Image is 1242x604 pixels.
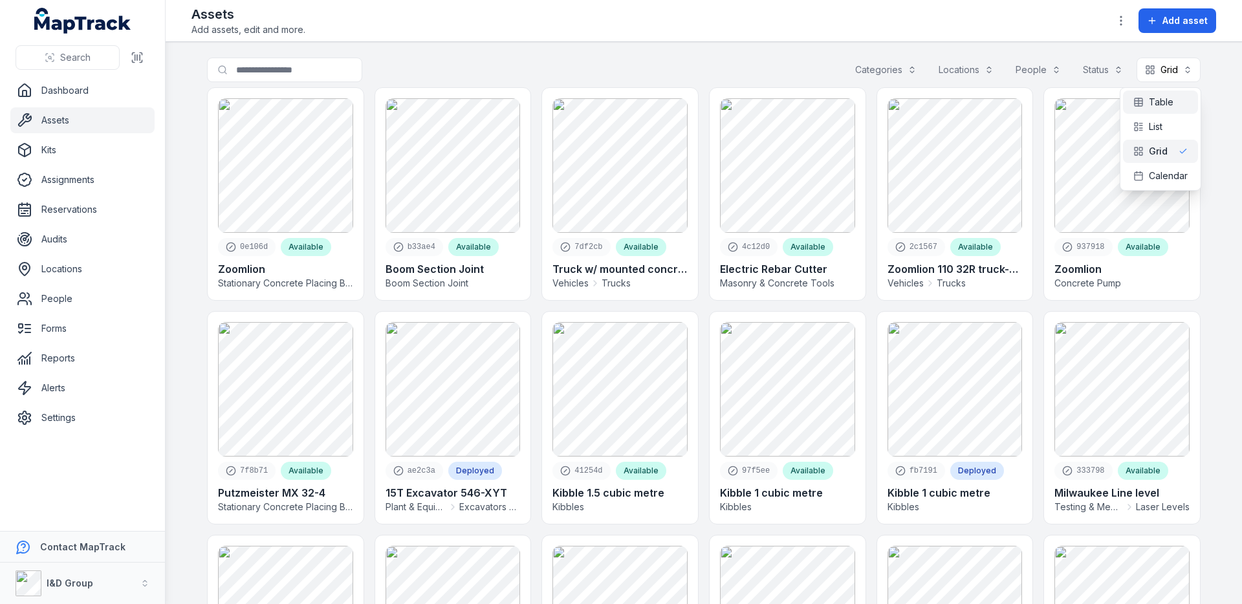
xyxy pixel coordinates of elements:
[1137,58,1201,82] button: Grid
[1149,96,1173,109] span: Table
[1149,145,1168,158] span: Grid
[1120,87,1201,191] div: Grid
[1149,120,1162,133] span: List
[1149,169,1188,182] span: Calendar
